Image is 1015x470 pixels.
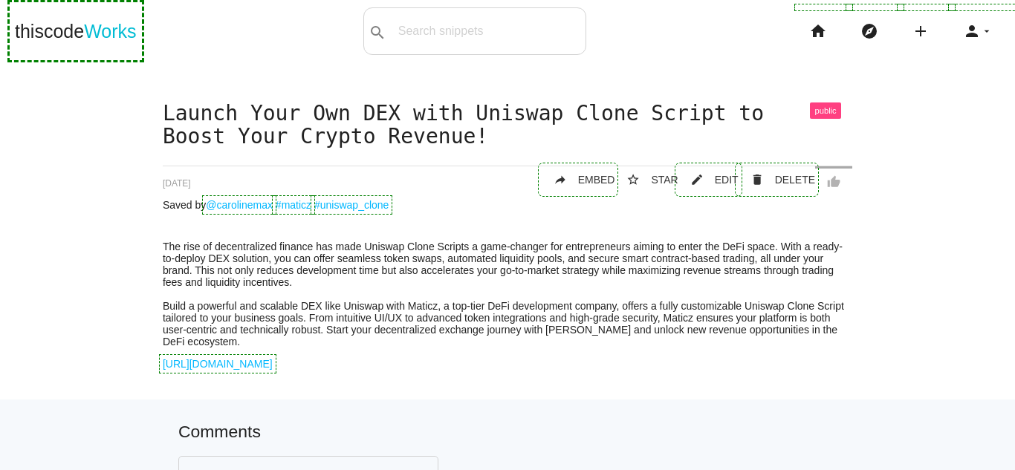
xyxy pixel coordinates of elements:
a: @carolinemax [206,199,273,211]
span: Works [84,21,136,42]
a: Delete Post [739,166,815,193]
i: search [369,9,386,56]
a: replyEMBED [542,166,615,193]
i: arrow_drop_down [981,7,993,55]
button: star_borderSTAR [614,166,678,193]
a: #uniswap_clone [314,199,389,211]
span: [DATE] [163,178,191,189]
a: #maticz [276,199,311,211]
span: EDIT [715,174,739,186]
i: mode_edit [690,166,704,193]
i: person [963,7,981,55]
p: The rise of decentralized finance has made Uniswap Clone Scripts a game-changer for entrepreneurs... [163,241,852,347]
i: reply [554,166,567,193]
i: star_border [626,166,640,193]
span: EMBED [578,174,615,186]
i: add [912,7,930,55]
button: search [364,8,391,54]
span: STAR [651,174,678,186]
input: Search snippets [391,16,586,47]
i: delete [750,166,764,193]
i: explore [860,7,878,55]
h1: Launch Your Own DEX with Uniswap Clone Script to Boost Your Crypto Revenue! [163,102,852,148]
a: thiscodeWorks [15,7,137,55]
p: Saved by [163,199,852,211]
i: home [809,7,827,55]
h5: Comments [178,422,837,441]
span: DELETE [775,174,815,186]
a: [URL][DOMAIN_NAME] [163,358,273,370]
a: mode_editEDIT [678,166,739,193]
